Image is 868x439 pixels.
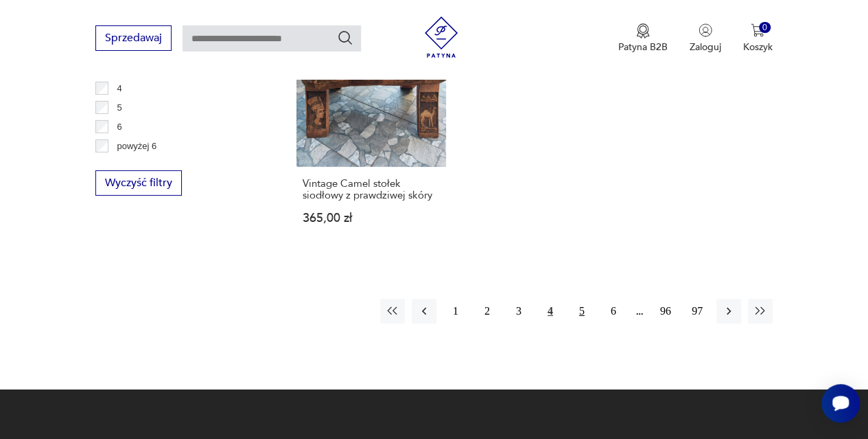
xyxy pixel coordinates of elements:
[337,30,353,46] button: Szukaj
[821,384,860,423] iframe: Smartsupp widget button
[743,41,773,54] p: Koszyk
[743,23,773,54] button: 0Koszyk
[759,22,771,34] div: 0
[117,120,121,135] p: 6
[303,178,440,201] h3: Vintage Camel stołek siodłowy z prawdziwej skóry
[618,23,668,54] a: Ikona medaluPatyna B2B
[443,299,468,324] button: 1
[95,170,182,196] button: Wyczyść filtry
[303,212,440,224] p: 365,00 zł
[475,299,500,324] button: 2
[636,23,650,38] img: Ikona medalu
[601,299,626,324] button: 6
[296,18,446,251] a: Vintage Camel stołek siodłowy z prawdziwej skóryVintage Camel stołek siodłowy z prawdziwej skóry3...
[699,23,712,37] img: Ikonka użytkownika
[618,41,668,54] p: Patyna B2B
[653,299,678,324] button: 96
[570,299,594,324] button: 5
[95,34,172,44] a: Sprzedawaj
[506,299,531,324] button: 3
[538,299,563,324] button: 4
[117,139,156,154] p: powyżej 6
[690,23,721,54] button: Zaloguj
[751,23,764,37] img: Ikona koszyka
[421,16,462,58] img: Patyna - sklep z meblami i dekoracjami vintage
[690,41,721,54] p: Zaloguj
[117,100,121,115] p: 5
[685,299,709,324] button: 97
[117,81,121,96] p: 4
[618,23,668,54] button: Patyna B2B
[95,25,172,51] button: Sprzedawaj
